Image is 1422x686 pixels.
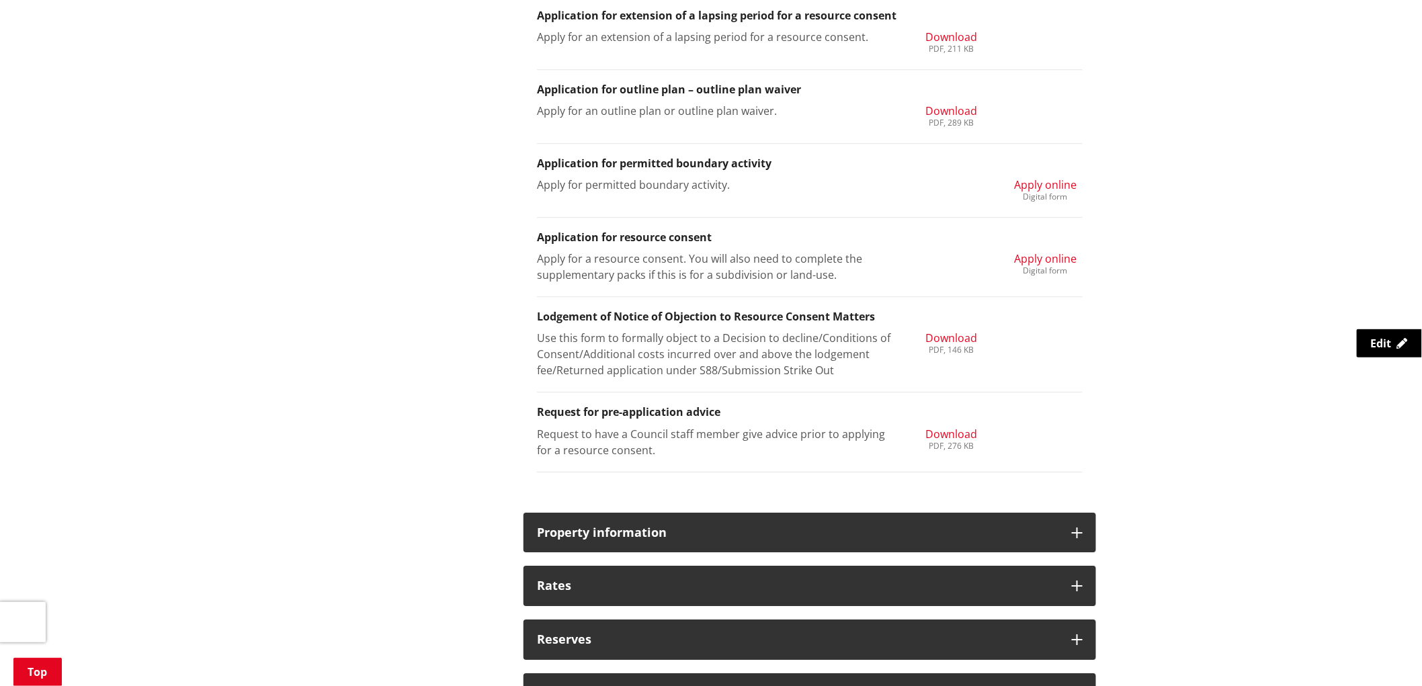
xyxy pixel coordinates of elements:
[537,103,894,119] p: Apply for an outline plan or outline plan waiver.
[537,83,1083,96] h3: Application for outline plan – outline plan waiver
[537,633,1058,646] h3: Reserves
[925,426,977,450] a: Download PDF, 276 KB
[537,9,1083,22] h3: Application for extension of a lapsing period for a resource consent
[925,30,977,44] span: Download
[537,29,894,45] p: Apply for an extension of a lapsing period for a resource consent.
[537,330,894,378] p: Use this form to formally object to a Decision to decline/Conditions of Consent/Additional costs ...
[537,251,894,283] p: Apply for a resource consent. You will also need to complete the supplementary packs if this is f...
[925,330,977,354] a: Download PDF, 146 KB
[1014,251,1077,275] a: Apply online Digital form
[1371,336,1392,351] span: Edit
[1014,177,1077,201] a: Apply online Digital form
[925,29,977,53] a: Download PDF, 211 KB
[537,177,894,193] p: Apply for permitted boundary activity.
[1360,630,1409,678] iframe: Messenger Launcher
[537,231,1083,244] h3: Application for resource consent
[537,406,1083,419] h3: Request for pre-application advice
[925,119,977,127] div: PDF, 289 KB
[1014,267,1077,275] div: Digital form
[13,658,62,686] a: Top
[925,103,977,118] span: Download
[537,157,1083,170] h3: Application for permitted boundary activity
[1014,177,1077,192] span: Apply online
[925,331,977,345] span: Download
[537,526,1058,540] h3: Property information
[537,579,1058,593] h3: Rates
[1014,193,1077,201] div: Digital form
[925,103,977,127] a: Download PDF, 289 KB
[537,426,894,458] p: Request to have a Council staff member give advice prior to applying for a resource consent.
[925,427,977,441] span: Download
[925,45,977,53] div: PDF, 211 KB
[925,442,977,450] div: PDF, 276 KB
[1357,329,1422,357] a: Edit
[537,310,1083,323] h3: Lodgement of Notice of Objection to Resource Consent Matters
[925,346,977,354] div: PDF, 146 KB
[1014,251,1077,266] span: Apply online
